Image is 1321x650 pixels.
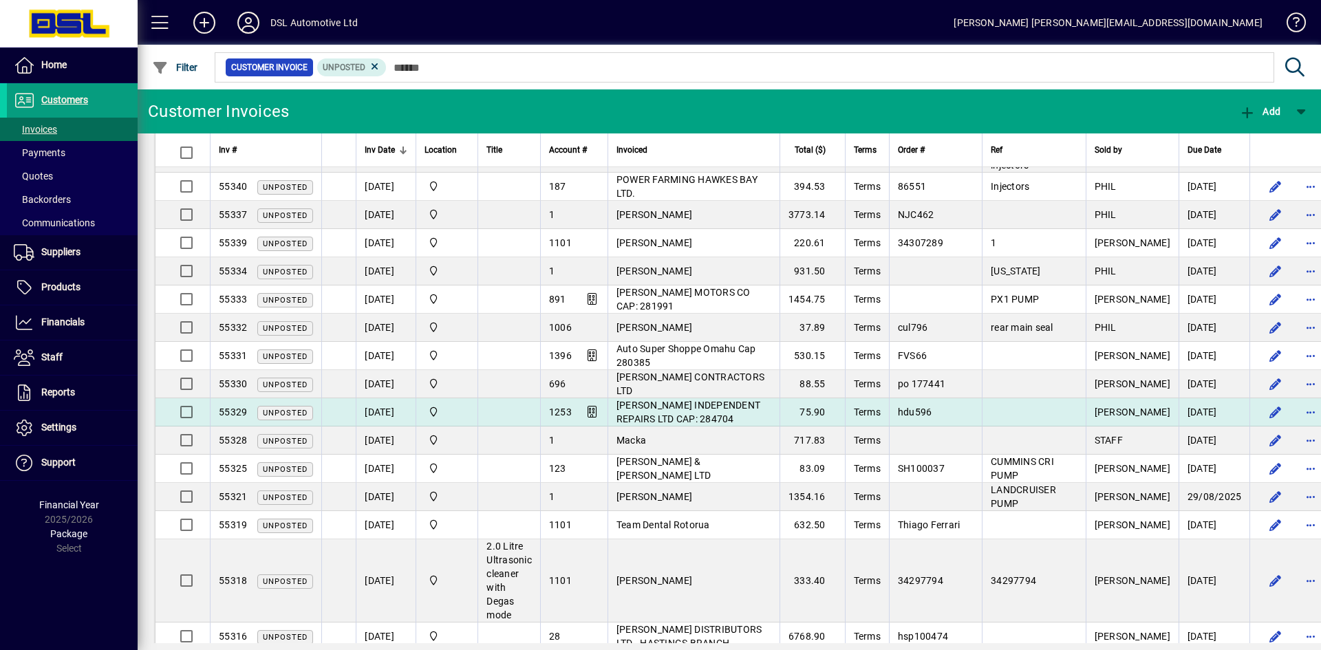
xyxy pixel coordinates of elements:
span: Terms [854,575,881,586]
span: [PERSON_NAME] DISTRIBUTORS LTD - HASTINGS BRANCH [616,624,762,649]
span: Central [425,517,469,532]
span: LANDCRUISER PUMP [991,484,1056,509]
span: Unposted [263,409,308,418]
span: Inv # [219,142,237,158]
a: Reports [7,376,138,410]
td: [DATE] [1179,511,1250,539]
span: 55325 [219,463,247,474]
td: [DATE] [356,539,416,622]
span: Invoices [14,124,57,135]
span: Injectors [991,181,1029,192]
button: Edit [1264,401,1286,423]
span: [PERSON_NAME] [1095,519,1170,530]
a: Suppliers [7,235,138,270]
span: 55339 [219,237,247,248]
span: 28 [549,631,561,642]
td: [DATE] [1179,455,1250,483]
td: [DATE] [1179,229,1250,257]
a: Support [7,446,138,480]
span: Unposted [263,380,308,389]
span: [PERSON_NAME] MOTORS CO CAP: 281991 [616,287,751,312]
button: Edit [1264,316,1286,338]
span: Central [425,179,469,194]
td: [DATE] [356,285,416,314]
span: Terms [854,237,881,248]
span: 55331 [219,350,247,361]
button: Add [182,10,226,35]
span: 55333 [219,294,247,305]
span: Unposted [263,577,308,586]
span: Suppliers [41,246,80,257]
span: po 177441 [898,378,945,389]
span: Central [425,489,469,504]
span: SH100037 [898,463,945,474]
span: PX1 PUMP [991,294,1039,305]
span: 1 [549,435,555,446]
div: DSL Automotive Ltd [270,12,358,34]
span: [PERSON_NAME] [616,491,692,502]
td: [DATE] [356,342,416,370]
span: Total ($) [795,142,826,158]
td: [DATE] [1179,257,1250,285]
span: 187 [549,181,566,192]
span: Central [425,376,469,391]
span: Home [41,59,67,70]
span: Central [425,629,469,644]
a: Products [7,270,138,305]
span: Terms [854,463,881,474]
td: 717.83 [780,426,845,455]
td: 530.15 [780,342,845,370]
span: PHIL [1095,209,1117,220]
span: Central [425,292,469,307]
span: Terms [854,491,881,502]
div: Customer Invoices [148,100,289,122]
td: [DATE] [1179,342,1250,370]
button: Edit [1264,429,1286,451]
td: [DATE] [1179,398,1250,426]
button: Edit [1264,345,1286,367]
td: 88.55 [780,370,845,398]
td: [DATE] [356,426,416,455]
td: [DATE] [356,173,416,201]
span: 1 [549,491,555,502]
span: 55318 [219,575,247,586]
td: 83.09 [780,455,845,483]
span: Terms [854,435,881,446]
span: [PERSON_NAME] [1095,378,1170,389]
div: Sold by [1095,142,1170,158]
span: Unposted [263,239,308,248]
span: Terms [854,209,881,220]
span: Financials [41,316,85,327]
button: Edit [1264,373,1286,395]
td: [DATE] [356,511,416,539]
span: Terms [854,142,877,158]
button: Profile [226,10,270,35]
button: Edit [1264,288,1286,310]
span: hsp100474 [898,631,948,642]
div: Inv Date [365,142,407,158]
span: Central [425,433,469,448]
span: Terms [854,407,881,418]
span: 55330 [219,378,247,389]
span: [PERSON_NAME] [1095,350,1170,361]
div: Inv # [219,142,313,158]
span: Terms [854,519,881,530]
span: [PERSON_NAME] [1095,463,1170,474]
button: Edit [1264,457,1286,479]
span: 1 [991,237,996,248]
span: Central [425,348,469,363]
span: Quotes [14,171,53,182]
td: [DATE] [356,483,416,511]
td: 632.50 [780,511,845,539]
span: [PERSON_NAME] [1095,491,1170,502]
div: [PERSON_NAME] [PERSON_NAME][EMAIL_ADDRESS][DOMAIN_NAME] [954,12,1263,34]
span: 2.0 Litre Ultrasonic cleaner with Degas mode [486,541,532,620]
td: [DATE] [1179,539,1250,622]
button: Edit [1264,147,1286,169]
span: Macka [616,435,646,446]
a: Quotes [7,164,138,188]
span: [PERSON_NAME] [616,237,692,248]
span: PHIL [1095,322,1117,333]
a: Financials [7,305,138,340]
span: [PERSON_NAME] [1095,407,1170,418]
